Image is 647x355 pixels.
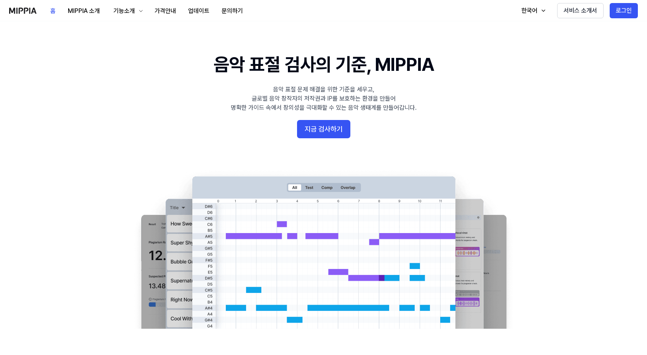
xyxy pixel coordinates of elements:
[44,3,62,19] button: 홈
[297,120,350,138] button: 지금 검사하기
[112,6,136,16] div: 기능소개
[231,85,417,112] div: 음악 표절 문제 해결을 위한 기준을 세우고, 글로벌 음악 창작자의 저작권과 IP를 보호하는 환경을 만들어 명확한 가이드 속에서 창의성을 극대화할 수 있는 음악 생태계를 만들어...
[216,3,249,19] button: 문의하기
[106,3,149,19] button: 기능소개
[149,3,182,19] button: 가격안내
[610,3,638,18] button: 로그인
[557,3,604,18] button: 서비스 소개서
[62,3,106,19] button: MIPPIA 소개
[182,3,216,19] button: 업데이트
[182,0,216,21] a: 업데이트
[126,169,522,329] img: main Image
[520,6,539,15] div: 한국어
[514,3,551,18] button: 한국어
[214,52,433,77] h1: 음악 표절 검사의 기준, MIPPIA
[44,0,62,21] a: 홈
[9,8,37,14] img: logo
